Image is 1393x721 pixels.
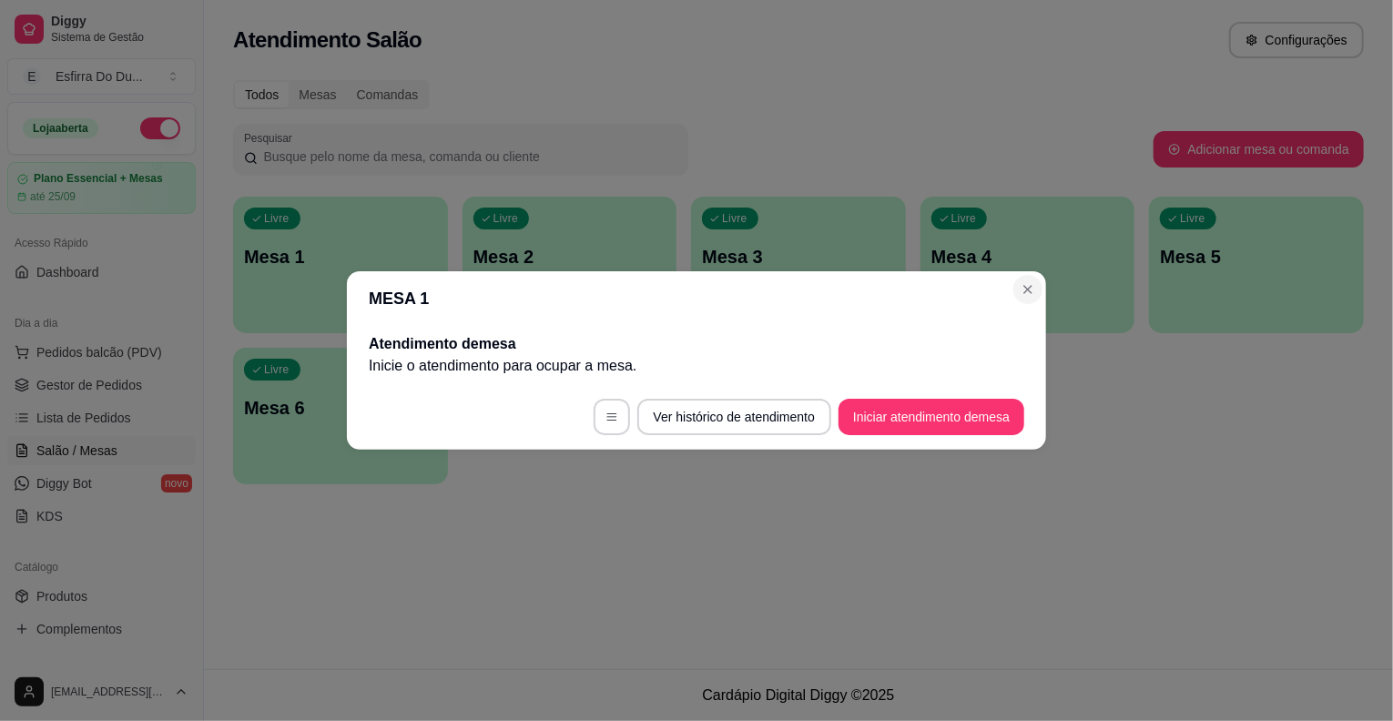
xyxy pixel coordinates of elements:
[369,333,1024,355] h2: Atendimento de mesa
[369,355,1024,377] p: Inicie o atendimento para ocupar a mesa .
[839,399,1024,435] button: Iniciar atendimento demesa
[637,399,831,435] button: Ver histórico de atendimento
[1013,275,1042,304] button: Close
[347,271,1046,326] header: MESA 1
